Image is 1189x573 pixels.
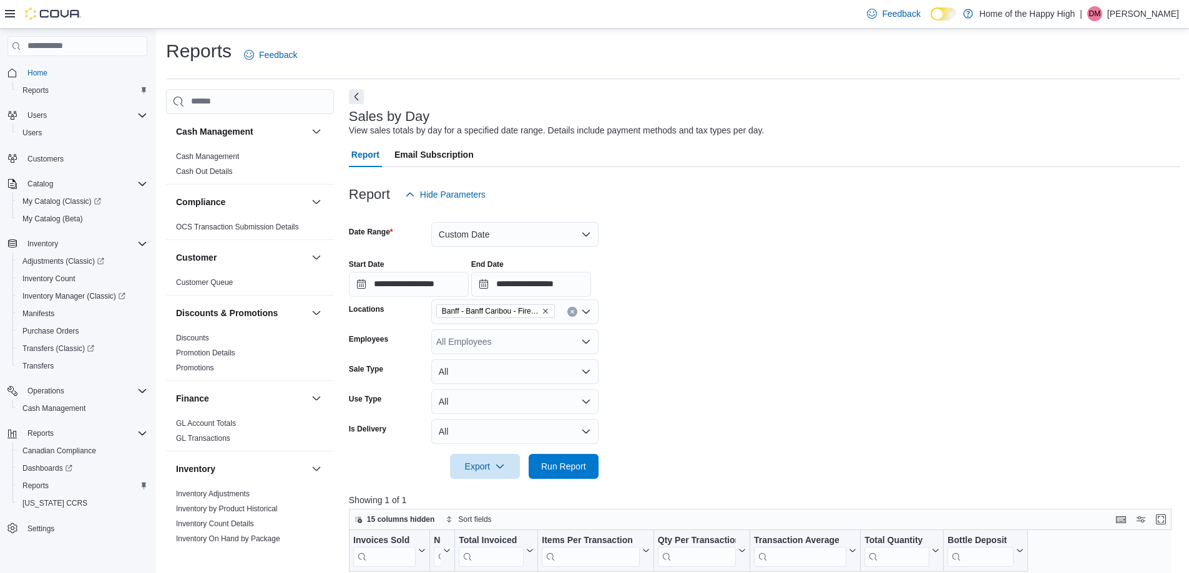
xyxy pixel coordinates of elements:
[12,460,152,477] a: Dashboards
[17,401,91,416] a: Cash Management
[431,359,599,384] button: All
[22,256,104,266] span: Adjustments (Classic)
[434,535,441,567] div: Net Sold
[17,306,147,321] span: Manifests
[27,110,47,120] span: Users
[542,535,640,547] div: Items Per Transaction
[176,489,250,498] a: Inventory Adjustments
[22,128,42,138] span: Users
[176,519,254,528] a: Inventory Count Details
[17,443,147,458] span: Canadian Compliance
[979,6,1075,21] p: Home of the Happy High
[754,535,856,567] button: Transaction Average
[22,426,147,441] span: Reports
[25,7,81,20] img: Cova
[22,65,52,80] a: Home
[309,124,324,139] button: Cash Management
[542,307,549,315] button: Remove Banff - Banff Caribou - Fire & Flower from selection in this group
[12,494,152,512] button: [US_STATE] CCRS
[309,195,324,209] button: Compliance
[349,89,364,104] button: Next
[22,176,58,191] button: Catalog
[22,152,69,166] a: Customers
[864,535,939,567] button: Total Quantity
[22,108,147,123] span: Users
[22,521,59,536] a: Settings
[22,463,72,473] span: Dashboards
[22,344,94,354] span: Transfers (Classic)
[176,348,235,358] span: Promotion Details
[12,340,152,357] a: Transfers (Classic)
[1113,512,1128,527] button: Keyboard shortcuts
[22,214,83,224] span: My Catalog (Beta)
[431,389,599,414] button: All
[17,324,84,339] a: Purchase Orders
[176,418,236,428] span: GL Account Totals
[176,167,233,176] a: Cash Out Details
[7,59,147,569] nav: Complex example
[176,307,278,319] h3: Discounts & Promotions
[2,175,152,193] button: Catalog
[22,65,147,80] span: Home
[176,534,280,543] a: Inventory On Hand by Package
[22,361,54,371] span: Transfers
[17,289,130,304] a: Inventory Manager (Classic)
[349,259,384,269] label: Start Date
[309,461,324,476] button: Inventory
[27,68,47,78] span: Home
[166,416,334,451] div: Finance
[350,512,440,527] button: 15 columns hidden
[353,535,416,547] div: Invoices Sold
[349,394,381,404] label: Use Type
[22,150,147,166] span: Customers
[1107,6,1179,21] p: [PERSON_NAME]
[17,125,147,140] span: Users
[947,535,1024,567] button: Bottle Deposit
[12,400,152,417] button: Cash Management
[309,306,324,320] button: Discounts & Promotions
[27,154,64,164] span: Customers
[12,124,152,142] button: Users
[349,424,386,434] label: Is Delivery
[17,254,147,269] span: Adjustments (Classic)
[441,512,496,527] button: Sort fields
[931,7,957,21] input: Dark Mode
[17,289,147,304] span: Inventory Manager (Classic)
[176,196,225,208] h3: Compliance
[176,277,233,287] span: Customer Queue
[17,83,147,98] span: Reports
[658,535,736,547] div: Qty Per Transaction
[166,39,232,64] h1: Reports
[176,125,306,138] button: Cash Management
[754,535,846,547] div: Transaction Average
[176,534,280,544] span: Inventory On Hand by Package
[22,236,63,251] button: Inventory
[176,278,233,287] a: Customer Queue
[27,179,53,189] span: Catalog
[176,223,299,231] a: OCS Transaction Submission Details
[581,307,591,317] button: Open list of options
[22,521,147,536] span: Settings
[176,434,230,443] a: GL Transactions
[431,419,599,444] button: All
[349,334,388,344] label: Employees
[459,535,524,567] div: Total Invoiced
[2,519,152,537] button: Settings
[400,182,491,207] button: Hide Parameters
[442,305,539,317] span: Banff - Banff Caribou - Fire & Flower
[882,7,920,20] span: Feedback
[176,334,209,342] a: Discounts
[17,401,147,416] span: Cash Management
[353,535,416,567] div: Invoices Sold
[22,274,76,284] span: Inventory Count
[542,535,650,567] button: Items Per Transaction
[22,481,49,491] span: Reports
[176,364,214,372] a: Promotions
[309,250,324,265] button: Customer
[17,211,88,226] a: My Catalog (Beta)
[1133,512,1148,527] button: Display options
[22,383,69,398] button: Operations
[2,382,152,400] button: Operations
[22,446,96,456] span: Canadian Compliance
[27,386,64,396] span: Operations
